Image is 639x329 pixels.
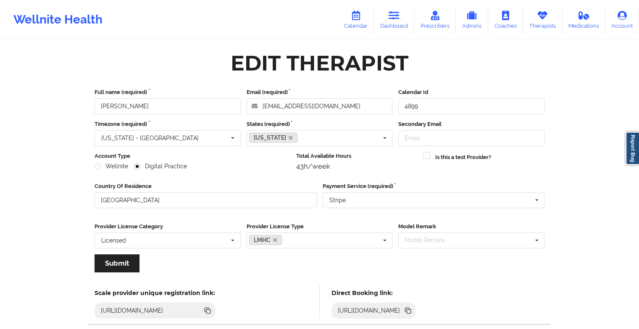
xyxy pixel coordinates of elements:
[95,254,139,272] button: Submit
[247,120,393,128] label: States (required)
[414,6,456,34] a: Prescribers
[331,289,416,297] h5: Direct Booking link:
[247,98,393,114] input: Email address
[605,6,639,34] a: Account
[247,88,393,97] label: Email (required)
[296,162,418,170] div: 43h/week
[95,88,241,97] label: Full name (required)
[95,182,317,191] label: Country Of Residence
[562,6,605,34] a: Medications
[334,306,404,315] div: [URL][DOMAIN_NAME]
[329,197,346,203] div: Stripe
[101,238,126,243] div: Licensed
[626,132,639,165] a: Report Bug
[95,98,241,114] input: Full name
[95,120,241,128] label: Timezone (required)
[134,163,187,170] label: Digital Practice
[398,222,544,231] label: Model Remark
[398,88,544,97] label: Calendar Id
[101,135,199,141] div: [US_STATE] - [GEOGRAPHIC_DATA]
[338,6,374,34] a: Calendar
[398,98,544,114] input: Calendar Id
[95,163,128,170] label: Wellnite
[435,153,491,162] label: Is this a test Provider?
[95,152,290,160] label: Account Type
[488,6,523,34] a: Coaches
[247,222,393,231] label: Provider License Type
[296,152,418,160] label: Total Available Hours
[249,235,282,245] a: LMHC
[249,133,298,143] a: [US_STATE]
[523,6,562,34] a: Therapists
[398,130,544,146] input: Email
[455,6,488,34] a: Admins
[95,222,241,231] label: Provider License Category
[402,235,457,245] div: Model Remark
[95,289,215,297] h5: Scale provider unique registration link:
[323,182,545,191] label: Payment Service (required)
[374,6,414,34] a: Dashboard
[97,306,167,315] div: [URL][DOMAIN_NAME]
[231,50,408,76] div: Edit Therapist
[398,120,544,128] label: Secondary Email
